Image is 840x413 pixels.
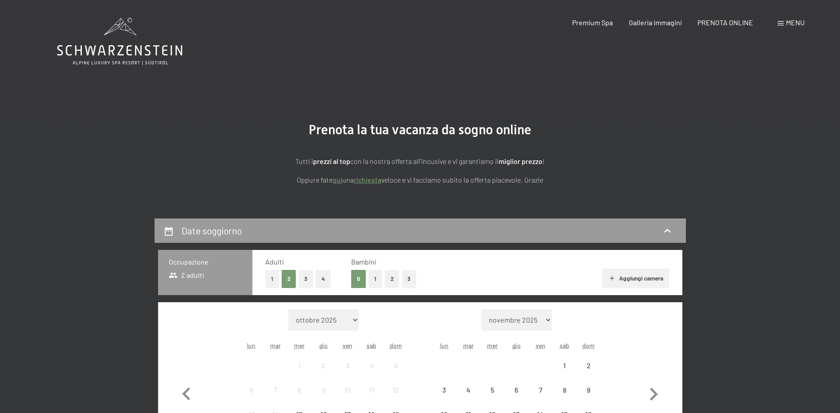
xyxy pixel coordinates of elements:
div: arrivo/check-in non effettuabile [553,378,577,402]
abbr: martedì [270,342,281,349]
div: arrivo/check-in non effettuabile [528,378,552,402]
div: 2 [313,362,335,384]
div: Mon Nov 03 2025 [432,378,456,402]
abbr: mercoledì [487,342,498,349]
div: Sat Oct 11 2025 [360,378,383,402]
div: 1 [554,362,576,384]
button: 2 [282,270,296,288]
button: Aggiungi camera [602,269,669,288]
abbr: sabato [560,342,569,349]
div: 9 [577,386,600,409]
div: arrivo/check-in non effettuabile [360,354,383,378]
abbr: lunedì [440,342,449,349]
abbr: mercoledì [294,342,305,349]
div: arrivo/check-in non effettuabile [432,378,456,402]
span: Adulti [265,257,284,266]
div: arrivo/check-in non effettuabile [336,378,360,402]
div: 5 [384,362,406,384]
div: 5 [481,386,503,409]
span: Menu [786,18,805,27]
div: Fri Oct 10 2025 [336,378,360,402]
div: arrivo/check-in non effettuabile [240,378,263,402]
div: Sun Oct 12 2025 [383,378,407,402]
abbr: lunedì [247,342,255,349]
a: PRENOTA ONLINE [697,18,753,27]
a: Galleria immagini [629,18,682,27]
div: 8 [554,386,576,409]
div: Wed Oct 01 2025 [287,354,311,378]
div: Mon Oct 06 2025 [240,378,263,402]
div: 6 [505,386,527,409]
button: 2 [385,270,399,288]
p: Tutti i con la nostra offerta all'incusive e vi garantiamo il ! [199,156,642,167]
div: Sat Nov 01 2025 [553,354,577,378]
abbr: domenica [582,342,595,349]
abbr: venerdì [536,342,546,349]
abbr: domenica [390,342,402,349]
button: 4 [316,270,331,288]
div: Sat Nov 08 2025 [553,378,577,402]
div: Sun Nov 02 2025 [577,354,600,378]
button: 1 [368,270,382,288]
div: 1 [288,362,310,384]
button: 0 [351,270,366,288]
div: Sat Oct 04 2025 [360,354,383,378]
div: Thu Oct 09 2025 [312,378,336,402]
div: 4 [457,386,480,409]
div: Thu Nov 06 2025 [504,378,528,402]
abbr: martedì [463,342,474,349]
div: 12 [384,386,406,409]
strong: prezzi al top [313,157,350,165]
div: arrivo/check-in non effettuabile [504,378,528,402]
div: 2 [577,362,600,384]
div: Sun Nov 09 2025 [577,378,600,402]
div: arrivo/check-in non effettuabile [312,378,336,402]
div: arrivo/check-in non effettuabile [383,354,407,378]
div: Wed Nov 05 2025 [480,378,504,402]
div: 3 [337,362,359,384]
div: arrivo/check-in non effettuabile [336,354,360,378]
strong: miglior prezzo [499,157,542,165]
button: 3 [299,270,314,288]
div: Tue Oct 07 2025 [263,378,287,402]
div: arrivo/check-in non effettuabile [577,354,600,378]
abbr: sabato [367,342,376,349]
div: arrivo/check-in non effettuabile [287,378,311,402]
div: 10 [337,386,359,409]
span: Prenota la tua vacanza da sogno online [309,122,531,137]
a: quì [333,175,342,184]
div: 6 [240,386,263,409]
div: 11 [360,386,383,409]
div: arrivo/check-in non effettuabile [480,378,504,402]
a: richiesta [354,175,381,184]
div: arrivo/check-in non effettuabile [287,354,311,378]
h3: Occupazione [169,257,242,267]
div: arrivo/check-in non effettuabile [457,378,480,402]
p: Oppure fate una veloce e vi facciamo subito la offerta piacevole. Grazie [199,174,642,186]
div: Fri Nov 07 2025 [528,378,552,402]
div: 9 [313,386,335,409]
div: Thu Oct 02 2025 [312,354,336,378]
div: 3 [433,386,455,409]
div: 4 [360,362,383,384]
div: Sun Oct 05 2025 [383,354,407,378]
div: arrivo/check-in non effettuabile [263,378,287,402]
abbr: giovedì [319,342,328,349]
span: 2 adulti [169,270,205,280]
abbr: giovedì [512,342,521,349]
div: arrivo/check-in non effettuabile [312,354,336,378]
a: Premium Spa [572,18,613,27]
div: arrivo/check-in non effettuabile [360,378,383,402]
abbr: venerdì [343,342,352,349]
div: Fri Oct 03 2025 [336,354,360,378]
h2: Date soggiorno [182,225,242,236]
div: 7 [264,386,286,409]
span: Bambini [351,257,376,266]
button: 1 [265,270,279,288]
div: Tue Nov 04 2025 [457,378,480,402]
div: 8 [288,386,310,409]
div: arrivo/check-in non effettuabile [383,378,407,402]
